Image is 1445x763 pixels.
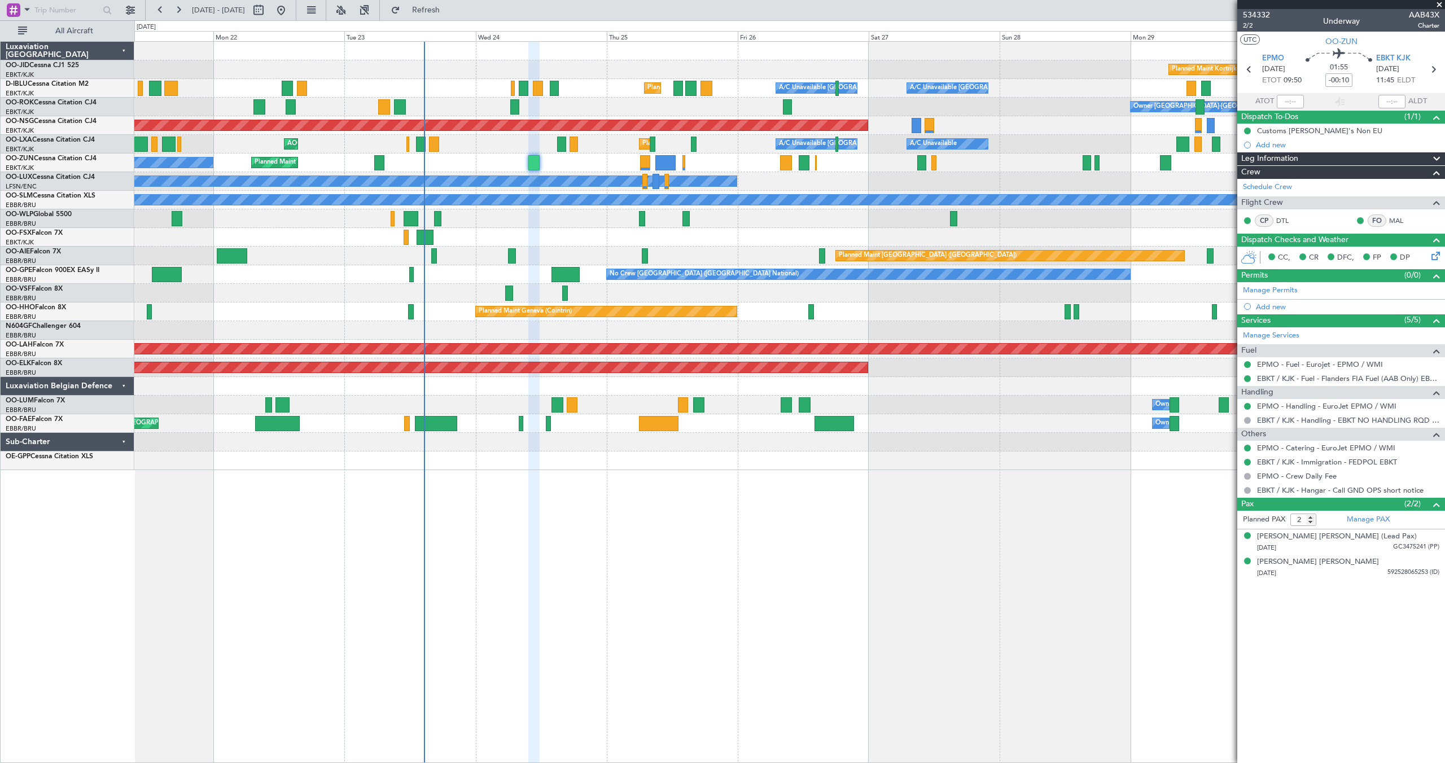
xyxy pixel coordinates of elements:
[6,174,32,181] span: OO-LUX
[1257,569,1276,577] span: [DATE]
[29,27,119,35] span: All Aircraft
[1255,96,1274,107] span: ATOT
[6,323,81,330] a: N604GFChallenger 604
[12,22,122,40] button: All Aircraft
[1276,216,1302,226] a: DTL
[1243,285,1298,296] a: Manage Permits
[1000,31,1131,41] div: Sun 28
[6,220,36,228] a: EBBR/BRU
[1241,196,1283,209] span: Flight Crew
[1155,396,1232,413] div: Owner Melsbroek Air Base
[6,275,36,284] a: EBBR/BRU
[476,31,607,41] div: Wed 24
[1155,415,1232,432] div: Owner Melsbroek Air Base
[1241,152,1298,165] span: Leg Information
[1368,214,1386,227] div: FO
[1323,15,1360,27] div: Underway
[6,99,97,106] a: OO-ROKCessna Citation CJ4
[910,135,957,152] div: A/C Unavailable
[6,211,33,218] span: OO-WLP
[6,267,99,274] a: OO-GPEFalcon 900EX EASy II
[1376,53,1411,64] span: EBKT KJK
[6,89,34,98] a: EBKT/KJK
[738,31,869,41] div: Fri 26
[6,341,64,348] a: OO-LAHFalcon 7X
[910,80,1090,97] div: A/C Unavailable [GEOGRAPHIC_DATA]-[GEOGRAPHIC_DATA]
[6,174,95,181] a: OO-LUXCessna Citation CJ4
[1243,21,1270,30] span: 2/2
[6,192,33,199] span: OO-SLM
[6,81,89,87] a: D-IBLUCessna Citation M2
[1243,9,1270,21] span: 534332
[6,248,30,255] span: OO-AIE
[1337,252,1354,264] span: DFC,
[213,31,344,41] div: Mon 22
[1257,401,1396,411] a: EPMO - Handling - EuroJet EPMO / WMI
[1240,34,1260,45] button: UTC
[1256,140,1439,150] div: Add new
[6,201,36,209] a: EBBR/BRU
[1257,443,1395,453] a: EPMO - Catering - EuroJet EPMO / WMI
[6,137,32,143] span: OO-LXA
[1257,457,1397,467] a: EBKT / KJK - Immigration - FEDPOL EBKT
[1241,269,1268,282] span: Permits
[6,211,72,218] a: OO-WLPGlobal 5500
[287,135,410,152] div: AOG Maint Kortrijk-[GEOGRAPHIC_DATA]
[6,453,30,460] span: OE-GPP
[386,1,453,19] button: Refresh
[1404,269,1421,281] span: (0/0)
[6,155,97,162] a: OO-ZUNCessna Citation CJ4
[6,62,79,69] a: OO-JIDCessna CJ1 525
[1376,75,1394,86] span: 11:45
[1257,531,1417,542] div: [PERSON_NAME] [PERSON_NAME] (Lead Pax)
[1309,252,1319,264] span: CR
[6,99,34,106] span: OO-ROK
[6,248,61,255] a: OO-AIEFalcon 7X
[1409,9,1439,21] span: AAB43X
[1330,62,1348,73] span: 01:55
[1397,75,1415,86] span: ELDT
[1257,556,1379,568] div: [PERSON_NAME] [PERSON_NAME]
[6,341,33,348] span: OO-LAH
[1404,314,1421,326] span: (5/5)
[1393,542,1439,552] span: GC3475241 (PP)
[6,360,31,367] span: OO-ELK
[1257,543,1276,552] span: [DATE]
[1256,302,1439,312] div: Add new
[1241,314,1271,327] span: Services
[1243,182,1292,193] a: Schedule Crew
[6,323,32,330] span: N604GF
[779,80,989,97] div: A/C Unavailable [GEOGRAPHIC_DATA] ([GEOGRAPHIC_DATA] National)
[255,154,386,171] div: Planned Maint Kortrijk-[GEOGRAPHIC_DATA]
[1241,166,1260,179] span: Crew
[839,247,1017,264] div: Planned Maint [GEOGRAPHIC_DATA] ([GEOGRAPHIC_DATA])
[6,267,32,274] span: OO-GPE
[6,164,34,172] a: EBKT/KJK
[82,31,213,41] div: Sun 21
[6,331,36,340] a: EBBR/BRU
[402,6,450,14] span: Refresh
[1255,214,1273,227] div: CP
[1262,53,1284,64] span: EPMO
[1243,330,1299,341] a: Manage Services
[1373,252,1381,264] span: FP
[1241,111,1298,124] span: Dispatch To-Dos
[610,266,799,283] div: No Crew [GEOGRAPHIC_DATA] ([GEOGRAPHIC_DATA] National)
[6,424,36,433] a: EBBR/BRU
[6,238,34,247] a: EBKT/KJK
[6,230,63,236] a: OO-FSXFalcon 7X
[1172,61,1303,78] div: Planned Maint Kortrijk-[GEOGRAPHIC_DATA]
[607,31,738,41] div: Thu 25
[6,137,95,143] a: OO-LXACessna Citation CJ4
[6,155,34,162] span: OO-ZUN
[6,62,29,69] span: OO-JID
[6,108,34,116] a: EBKT/KJK
[6,71,34,79] a: EBKT/KJK
[192,5,245,15] span: [DATE] - [DATE]
[1387,568,1439,577] span: 592528065253 (ID)
[6,294,36,302] a: EBBR/BRU
[1257,359,1383,369] a: EPMO - Fuel - Eurojet - EPMO / WMI
[1257,415,1439,425] a: EBKT / KJK - Handling - EBKT NO HANDLING RQD FOR CJ
[6,313,36,321] a: EBBR/BRU
[1400,252,1410,264] span: DP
